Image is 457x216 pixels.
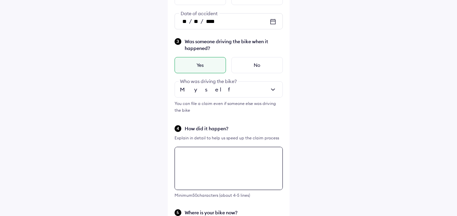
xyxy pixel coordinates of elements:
[201,18,203,24] span: /
[175,193,283,198] div: Minimum 50 characters (about 4-5 lines)
[175,100,283,114] div: You can file a claim even if someone else was driving the bike
[185,38,283,52] span: Was someone driving the bike when it happened?
[175,135,283,141] div: Explain in detail to help us speed up the claim process
[189,18,192,24] span: /
[185,209,283,216] span: Where is your bike now?
[185,125,283,132] span: How did it happen?
[179,10,219,17] span: Date of accident
[180,86,236,93] span: Myself
[231,57,283,73] div: No
[175,57,226,73] div: Yes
